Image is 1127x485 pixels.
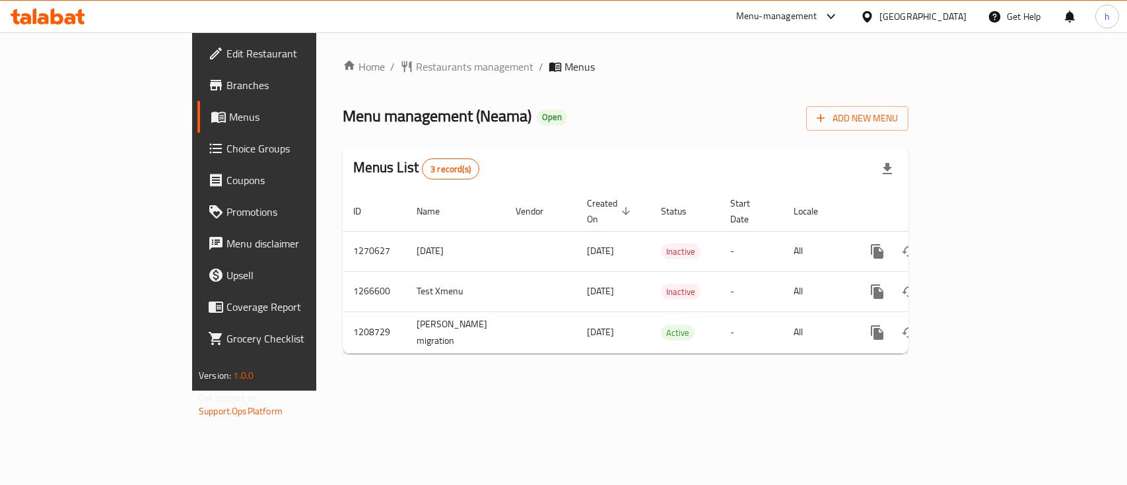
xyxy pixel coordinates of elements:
span: ID [353,203,378,219]
span: Inactive [661,284,700,300]
span: 1.0.0 [233,367,254,384]
span: Add New Menu [817,110,898,127]
div: Menu-management [736,9,817,24]
span: Branches [226,77,370,93]
span: [DATE] [587,323,614,340]
td: - [720,311,783,353]
a: Grocery Checklist [197,323,380,354]
a: Restaurants management [400,59,533,75]
span: Promotions [226,204,370,220]
span: Menus [229,109,370,125]
table: enhanced table [343,191,999,354]
span: Open [537,112,567,123]
button: more [862,276,893,307]
button: Change Status [893,236,925,267]
button: more [862,317,893,348]
span: Status [661,203,704,219]
span: Inactive [661,244,700,259]
span: Menu management ( Neama ) [343,101,531,131]
span: h [1105,9,1110,24]
span: 3 record(s) [423,163,479,176]
span: Vendor [516,203,561,219]
td: [DATE] [406,231,505,271]
nav: breadcrumb [343,59,908,75]
td: All [783,311,851,353]
span: Edit Restaurant [226,46,370,61]
td: All [783,271,851,311]
div: Open [537,110,567,125]
a: Promotions [197,196,380,228]
span: Grocery Checklist [226,331,370,346]
td: [PERSON_NAME] migration [406,311,505,353]
span: Upsell [226,267,370,283]
a: Menus [197,101,380,133]
span: Coverage Report [226,299,370,315]
a: Upsell [197,259,380,291]
span: [DATE] [587,242,614,259]
td: - [720,231,783,271]
span: Version: [199,367,231,384]
div: [GEOGRAPHIC_DATA] [879,9,967,24]
a: Coupons [197,164,380,196]
li: / [539,59,543,75]
th: Actions [851,191,999,232]
td: Test Xmenu [406,271,505,311]
span: Start Date [730,195,767,227]
span: Menu disclaimer [226,236,370,251]
a: Choice Groups [197,133,380,164]
span: Name [417,203,457,219]
div: Total records count [422,158,479,179]
a: Branches [197,69,380,101]
a: Support.OpsPlatform [199,403,283,420]
h2: Menus List [353,158,479,179]
span: Active [661,325,695,340]
td: All [783,231,851,271]
button: Change Status [893,276,925,307]
span: Locale [794,203,835,219]
span: Coupons [226,172,370,188]
span: Restaurants management [416,59,533,75]
span: Choice Groups [226,141,370,156]
a: Edit Restaurant [197,38,380,69]
span: [DATE] [587,282,614,300]
td: - [720,271,783,311]
li: / [390,59,395,75]
button: more [862,236,893,267]
span: Menus [564,59,595,75]
button: Add New Menu [806,106,908,131]
button: Change Status [893,317,925,348]
a: Coverage Report [197,291,380,323]
a: Menu disclaimer [197,228,380,259]
span: Created On [587,195,634,227]
div: Export file [871,153,903,185]
span: Get support on: [199,389,259,406]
